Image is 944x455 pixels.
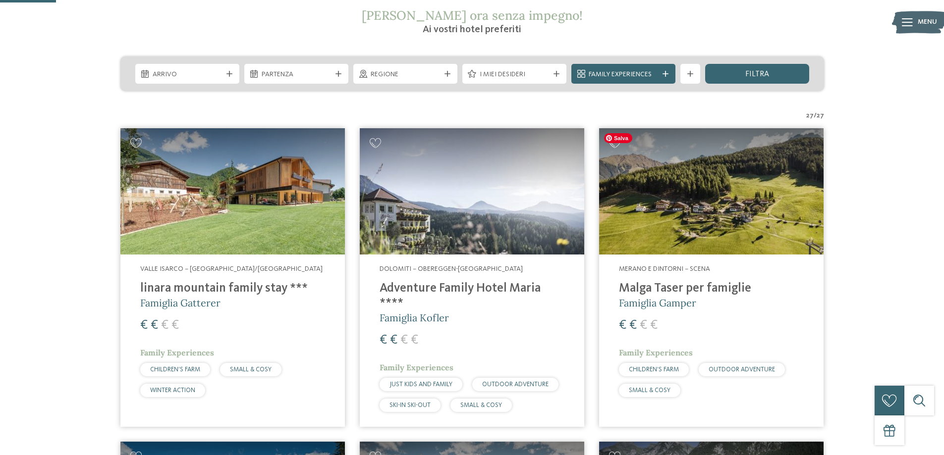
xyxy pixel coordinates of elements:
[150,387,195,394] span: WINTER ACTION
[153,70,222,80] span: Arrivo
[400,334,408,347] span: €
[619,297,696,309] span: Famiglia Gamper
[619,348,693,357] span: Family Experiences
[640,319,647,332] span: €
[619,281,804,296] h4: Malga Taser per famiglie
[629,366,679,373] span: CHILDREN’S FARM
[480,70,549,80] span: I miei desideri
[599,128,824,254] img: Cercate un hotel per famiglie? Qui troverete solo i migliori!
[230,366,272,373] span: SMALL & COSY
[806,111,814,121] span: 27
[629,387,670,394] span: SMALL & COSY
[423,25,521,35] span: Ai vostri hotel preferiti
[360,128,584,254] img: Adventure Family Hotel Maria ****
[709,366,775,373] span: OUTDOOR ADVENTURE
[817,111,824,121] span: 27
[262,70,331,80] span: Partenza
[380,311,449,324] span: Famiglia Kofler
[604,133,632,143] span: Salva
[380,334,387,347] span: €
[482,381,549,388] span: OUTDOOR ADVENTURE
[151,319,158,332] span: €
[120,128,345,427] a: Cercate un hotel per famiglie? Qui troverete solo i migliori! Valle Isarco – [GEOGRAPHIC_DATA]/[G...
[380,265,523,272] span: Dolomiti – Obereggen-[GEOGRAPHIC_DATA]
[589,70,658,80] span: Family Experiences
[161,319,168,332] span: €
[411,334,418,347] span: €
[362,7,583,23] span: [PERSON_NAME] ora senza impegno!
[120,128,345,254] img: Cercate un hotel per famiglie? Qui troverete solo i migliori!
[814,111,817,121] span: /
[140,348,214,357] span: Family Experiences
[745,70,769,78] span: filtra
[380,281,564,311] h4: Adventure Family Hotel Maria ****
[389,381,452,388] span: JUST KIDS AND FAMILY
[171,319,179,332] span: €
[619,265,710,272] span: Merano e dintorni – Scena
[390,334,397,347] span: €
[619,319,626,332] span: €
[389,402,431,408] span: SKI-IN SKI-OUT
[140,265,323,272] span: Valle Isarco – [GEOGRAPHIC_DATA]/[GEOGRAPHIC_DATA]
[599,128,824,427] a: Cercate un hotel per famiglie? Qui troverete solo i migliori! Merano e dintorni – Scena Malga Tas...
[360,128,584,427] a: Cercate un hotel per famiglie? Qui troverete solo i migliori! Dolomiti – Obereggen-[GEOGRAPHIC_DA...
[150,366,200,373] span: CHILDREN’S FARM
[371,70,440,80] span: Regione
[140,281,325,296] h4: linara mountain family stay ***
[629,319,637,332] span: €
[140,319,148,332] span: €
[380,362,453,372] span: Family Experiences
[460,402,502,408] span: SMALL & COSY
[650,319,658,332] span: €
[140,297,221,309] span: Famiglia Gatterer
